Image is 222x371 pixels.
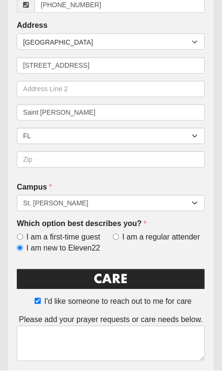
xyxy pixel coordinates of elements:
[17,20,48,31] label: Address
[123,232,200,243] span: I am a regular attender
[17,105,205,121] input: City
[17,58,205,74] input: Address Line 1
[26,232,100,243] span: I am a first-time guest
[113,234,119,240] input: I am a regular attender
[17,315,205,362] div: Please add your prayer requests or care needs below.
[17,245,23,251] input: I am new to Eleven22
[17,234,23,240] input: I am a first-time guest
[44,298,192,306] span: I'd like someone to reach out to me for care
[17,81,205,97] input: Address Line 2
[17,268,205,295] img: Care.png
[23,34,192,50] span: [GEOGRAPHIC_DATA]
[35,299,41,305] input: I'd like someone to reach out to me for care
[17,219,147,230] label: Which option best describes you?
[26,243,100,254] span: I am new to Eleven22
[17,182,52,193] label: Campus
[17,152,205,168] input: Zip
